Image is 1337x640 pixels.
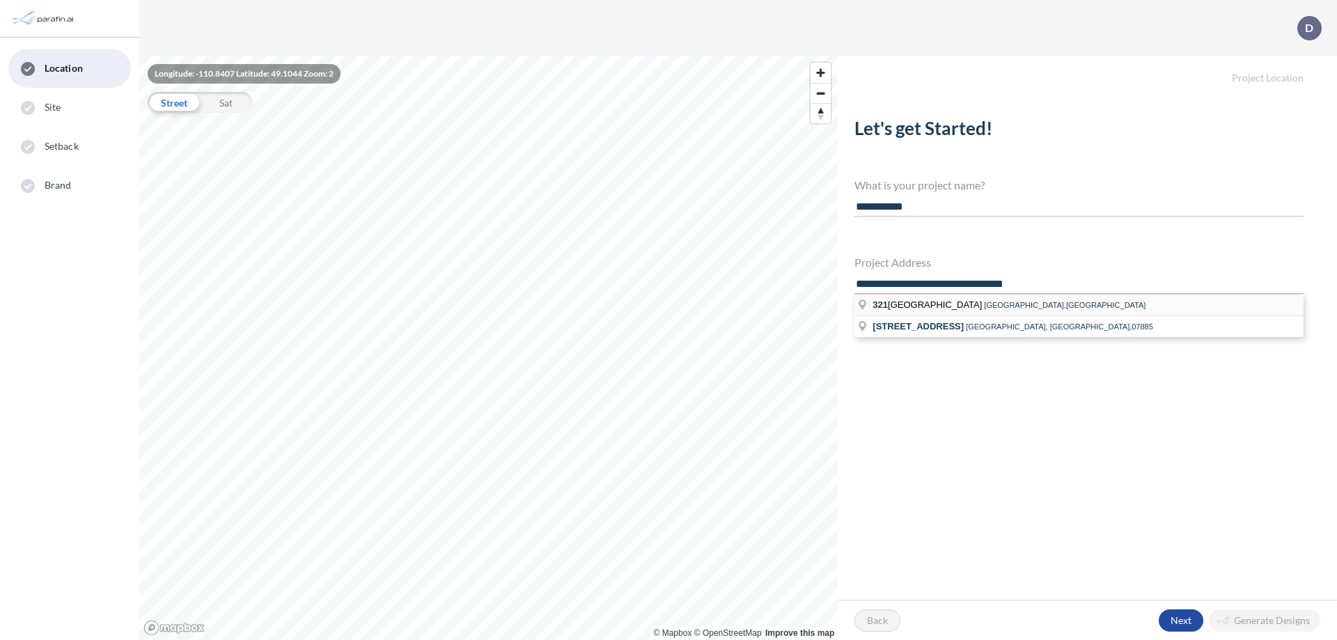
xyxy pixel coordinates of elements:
span: [GEOGRAPHIC_DATA],[GEOGRAPHIC_DATA] [984,301,1146,309]
h4: What is your project name? [854,178,1304,192]
a: Mapbox homepage [143,620,205,636]
h4: Project Address [854,256,1304,269]
span: Site [45,100,61,114]
button: Next [1159,609,1203,632]
canvas: Map [139,56,838,640]
span: Setback [45,139,79,153]
h5: Project Location [838,56,1337,84]
span: [GEOGRAPHIC_DATA] [873,299,984,310]
a: Improve this map [765,628,834,638]
button: Zoom out [811,83,831,103]
span: Reset bearing to north [811,104,831,123]
p: Next [1171,614,1191,627]
span: [STREET_ADDRESS] [873,321,964,331]
span: 321 [873,299,888,310]
div: Street [148,92,200,113]
img: Parafin [10,6,78,31]
a: Mapbox [654,628,692,638]
h2: Let's get Started! [854,118,1304,145]
a: OpenStreetMap [694,628,762,638]
p: D [1305,22,1313,34]
button: Zoom in [811,63,831,83]
div: Sat [200,92,252,113]
button: Reset bearing to north [811,103,831,123]
div: Longitude: -110.8407 Latitude: 49.1044 Zoom: 2 [148,64,341,84]
span: Brand [45,178,72,192]
span: Zoom out [811,84,831,103]
span: Location [45,61,83,75]
span: [GEOGRAPHIC_DATA], [GEOGRAPHIC_DATA],07885 [966,322,1153,331]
